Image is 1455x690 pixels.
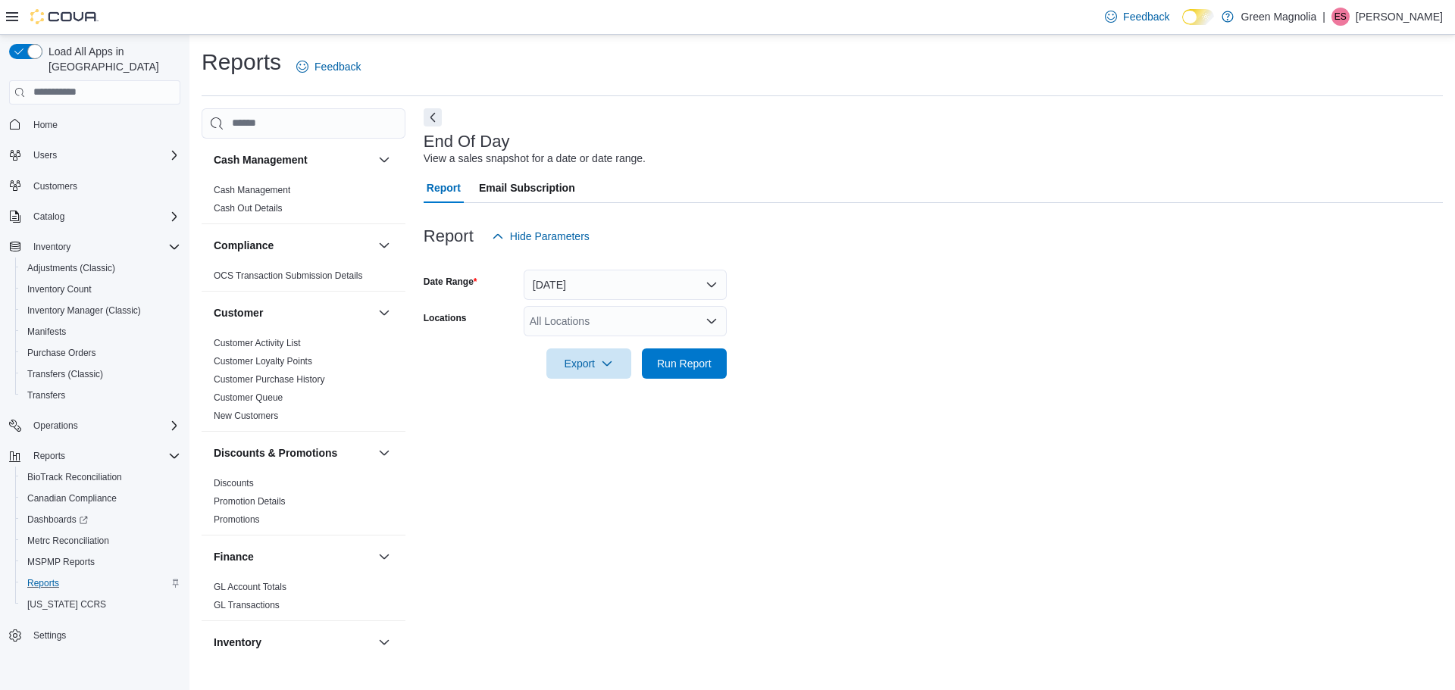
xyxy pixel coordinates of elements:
[214,478,254,489] a: Discounts
[214,270,363,282] span: OCS Transaction Submission Details
[706,315,718,327] button: Open list of options
[202,578,405,620] div: Finance
[27,417,180,435] span: Operations
[3,175,186,197] button: Customers
[486,221,596,251] button: Hide Parameters
[21,280,98,298] a: Inventory Count
[214,635,261,650] h3: Inventory
[214,549,254,564] h3: Finance
[33,211,64,223] span: Catalog
[3,206,186,227] button: Catalog
[214,305,372,320] button: Customer
[27,347,96,359] span: Purchase Orders
[21,259,121,277] a: Adjustments (Classic)
[214,514,260,525] a: Promotions
[21,344,102,362] a: Purchase Orders
[214,445,337,461] h3: Discounts & Promotions
[21,323,180,341] span: Manifests
[15,509,186,530] a: Dashboards
[214,635,372,650] button: Inventory
[1123,9,1169,24] span: Feedback
[214,305,263,320] h3: Customer
[524,270,727,300] button: [DATE]
[21,365,109,383] a: Transfers (Classic)
[424,276,477,288] label: Date Range
[21,574,180,592] span: Reports
[27,535,109,547] span: Metrc Reconciliation
[214,238,372,253] button: Compliance
[214,203,283,214] a: Cash Out Details
[15,258,186,279] button: Adjustments (Classic)
[214,600,280,610] a: GL Transactions
[21,595,112,614] a: [US_STATE] CCRS
[314,59,361,74] span: Feedback
[21,344,180,362] span: Purchase Orders
[27,626,180,645] span: Settings
[214,599,280,611] span: GL Transactions
[290,52,367,82] a: Feedback
[27,598,106,610] span: [US_STATE] CCRS
[15,467,186,488] button: BioTrack Reconciliation
[27,514,88,526] span: Dashboards
[202,181,405,223] div: Cash Management
[214,270,363,281] a: OCS Transaction Submission Details
[15,594,186,615] button: [US_STATE] CCRS
[657,356,712,371] span: Run Report
[27,238,77,256] button: Inventory
[15,279,186,300] button: Inventory Count
[33,420,78,432] span: Operations
[21,301,180,320] span: Inventory Manager (Classic)
[21,280,180,298] span: Inventory Count
[214,338,301,348] a: Customer Activity List
[214,495,286,507] span: Promotion Details
[27,471,122,483] span: BioTrack Reconciliation
[27,116,64,134] a: Home
[3,145,186,166] button: Users
[214,238,274,253] h3: Compliance
[214,152,372,167] button: Cash Management
[1356,8,1443,26] p: [PERSON_NAME]
[21,532,115,550] a: Metrc Reconciliation
[15,573,186,594] button: Reports
[1335,8,1347,26] span: ES
[21,468,180,486] span: BioTrack Reconciliation
[27,577,59,589] span: Reports
[27,238,180,256] span: Inventory
[27,208,70,226] button: Catalog
[21,553,101,571] a: MSPMP Reports
[27,626,72,645] a: Settings
[3,236,186,258] button: Inventory
[21,532,180,550] span: Metrc Reconciliation
[3,114,186,136] button: Home
[21,468,128,486] a: BioTrack Reconciliation
[21,301,147,320] a: Inventory Manager (Classic)
[555,348,622,379] span: Export
[424,227,474,245] h3: Report
[214,373,325,386] span: Customer Purchase History
[375,633,393,651] button: Inventory
[21,489,180,507] span: Canadian Compliance
[27,556,95,568] span: MSPMP Reports
[27,262,115,274] span: Adjustments (Classic)
[15,364,186,385] button: Transfers (Classic)
[33,450,65,462] span: Reports
[15,530,186,551] button: Metrc Reconciliation
[27,447,71,465] button: Reports
[1331,8,1350,26] div: Emily Snapka
[27,326,66,338] span: Manifests
[21,489,123,507] a: Canadian Compliance
[15,321,186,342] button: Manifests
[214,152,308,167] h3: Cash Management
[27,177,83,195] a: Customers
[424,133,510,151] h3: End Of Day
[375,444,393,462] button: Discounts & Promotions
[33,180,77,192] span: Customers
[214,445,372,461] button: Discounts & Promotions
[202,267,405,291] div: Compliance
[15,342,186,364] button: Purchase Orders
[27,115,180,134] span: Home
[214,374,325,385] a: Customer Purchase History
[375,151,393,169] button: Cash Management
[202,474,405,535] div: Discounts & Promotions
[214,392,283,403] a: Customer Queue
